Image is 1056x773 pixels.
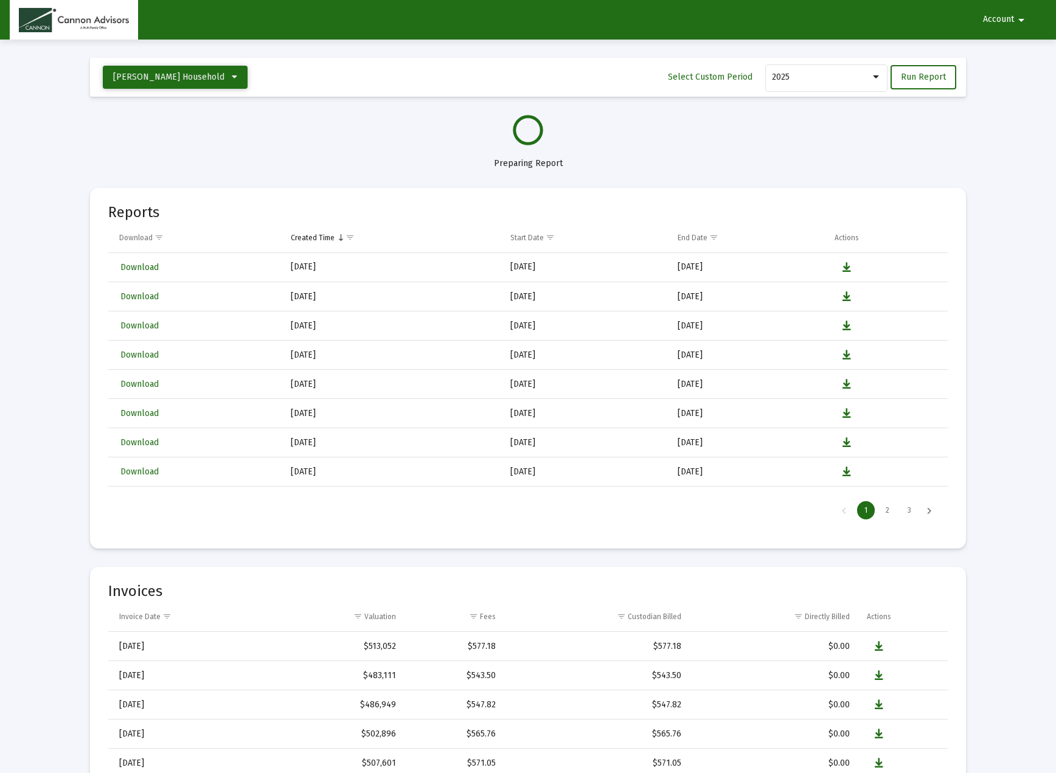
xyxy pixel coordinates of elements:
[834,501,854,519] div: Previous Page
[867,612,891,622] div: Actions
[19,8,129,32] img: Dashboard
[502,487,669,516] td: [DATE]
[669,487,826,516] td: [DATE]
[480,612,496,622] div: Fees
[709,233,718,242] span: Show filter options for column 'End Date'
[269,661,405,690] td: $483,111
[878,501,897,519] div: Page 2
[353,612,363,621] span: Show filter options for column 'Valuation'
[502,399,669,428] td: [DATE]
[504,719,690,749] td: $565.76
[469,612,478,621] span: Show filter options for column 'Fees'
[291,437,493,449] div: [DATE]
[119,699,260,711] div: [DATE]
[120,466,159,477] span: Download
[794,612,803,621] span: Show filter options for column 'Directly Billed'
[291,233,335,243] div: Created Time
[678,233,707,243] div: End Date
[826,223,948,252] td: Column Actions
[108,602,269,631] td: Column Invoice Date
[669,399,826,428] td: [DATE]
[120,379,159,389] span: Download
[690,632,858,661] td: $0.00
[983,15,1014,25] span: Account
[405,719,504,749] td: $565.76
[119,757,260,769] div: [DATE]
[405,632,504,661] td: $577.18
[291,407,493,420] div: [DATE]
[269,602,405,631] td: Column Valuation
[269,719,405,749] td: $502,896
[690,661,858,690] td: $0.00
[502,341,669,370] td: [DATE]
[690,690,858,719] td: $0.00
[119,728,260,740] div: [DATE]
[90,145,966,170] div: Preparing Report
[690,719,858,749] td: $0.00
[504,690,690,719] td: $547.82
[668,72,752,82] span: Select Custom Period
[502,428,669,457] td: [DATE]
[858,602,948,631] td: Column Actions
[405,661,504,690] td: $543.50
[119,670,260,682] div: [DATE]
[669,311,826,341] td: [DATE]
[772,72,790,82] span: 2025
[669,457,826,487] td: [DATE]
[669,428,826,457] td: [DATE]
[900,501,919,519] div: Page 3
[502,311,669,341] td: [DATE]
[108,585,162,597] mat-card-title: Invoices
[805,612,850,622] div: Directly Billed
[291,320,493,332] div: [DATE]
[919,501,939,519] div: Next Page
[502,282,669,311] td: [DATE]
[120,437,159,448] span: Download
[120,408,159,418] span: Download
[162,612,172,621] span: Show filter options for column 'Invoice Date'
[291,349,493,361] div: [DATE]
[835,233,859,243] div: Actions
[669,282,826,311] td: [DATE]
[291,378,493,390] div: [DATE]
[291,466,493,478] div: [DATE]
[546,233,555,242] span: Show filter options for column 'Start Date'
[901,72,946,82] span: Run Report
[119,233,153,243] div: Download
[108,493,948,527] div: Page Navigation
[617,612,626,621] span: Show filter options for column 'Custodian Billed'
[103,66,248,89] button: [PERSON_NAME] Household
[120,350,159,360] span: Download
[120,262,159,272] span: Download
[364,612,396,622] div: Valuation
[108,223,282,252] td: Column Download
[504,661,690,690] td: $543.50
[120,321,159,331] span: Download
[857,501,875,519] div: Page 1
[502,253,669,282] td: [DATE]
[291,291,493,303] div: [DATE]
[504,602,690,631] td: Column Custodian Billed
[628,612,681,622] div: Custodian Billed
[108,206,159,218] mat-card-title: Reports
[502,370,669,399] td: [DATE]
[510,233,544,243] div: Start Date
[669,370,826,399] td: [DATE]
[119,640,260,653] div: [DATE]
[504,632,690,661] td: $577.18
[405,690,504,719] td: $547.82
[968,7,1043,32] button: Account
[269,690,405,719] td: $486,949
[346,233,355,242] span: Show filter options for column 'Created Time'
[155,233,164,242] span: Show filter options for column 'Download'
[502,223,669,252] td: Column Start Date
[113,72,224,82] span: [PERSON_NAME] Household
[108,223,948,527] div: Data grid
[690,602,858,631] td: Column Directly Billed
[405,602,504,631] td: Column Fees
[291,261,493,273] div: [DATE]
[1014,8,1029,32] mat-icon: arrow_drop_down
[669,341,826,370] td: [DATE]
[502,457,669,487] td: [DATE]
[669,253,826,282] td: [DATE]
